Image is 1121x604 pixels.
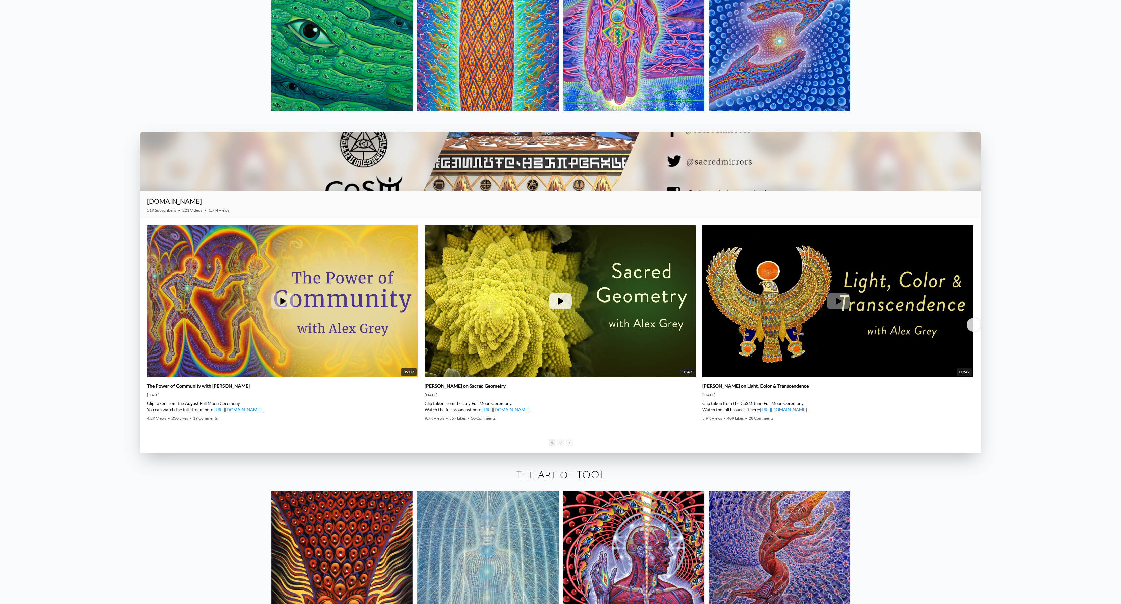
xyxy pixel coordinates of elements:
[425,400,696,413] div: Clip taken from the July Full Moon Ceremony. Watch the full broadcast here: | [PERSON_NAME] | ► W...
[168,416,170,421] span: •
[401,368,417,376] span: 09:07
[760,407,807,412] a: [URL][DOMAIN_NAME]
[702,225,973,378] img: Alex Grey on Light, Color & Transcendence
[467,416,470,421] span: •
[516,470,605,481] a: The Art of TOOL
[425,416,444,421] span: 9.7K Views
[204,208,207,213] span: •
[171,416,188,421] span: 230 Likes
[749,416,773,421] span: 28 Comments
[209,208,229,213] span: 1.7M Views
[147,383,250,389] a: The Power of Community with [PERSON_NAME]
[967,318,980,332] div: Next slide
[702,383,809,389] a: [PERSON_NAME] on Light, Color & Transcendence
[182,208,202,213] span: 221 Videos
[147,416,166,421] span: 4.2K Views
[425,225,696,377] a: Alex Grey on Sacred Geometry 10:49
[702,400,973,413] div: Clip taken from the CoSM June Full Moon Ceremony. Watch the full broadcast here: | [PERSON_NAME] ...
[178,208,180,213] span: •
[482,407,529,412] a: [URL][DOMAIN_NAME]
[557,439,564,446] span: Go to slide 2
[935,200,974,208] iframe: Subscribe to CoSM.TV on YouTube
[745,416,747,421] span: •
[449,416,466,421] span: 557 Likes
[566,439,573,446] span: Go to next slide
[147,225,418,377] a: The Power of Community with Alex Grey 09:07
[147,225,418,378] img: The Power of Community with Alex Grey
[549,439,555,446] span: Go to slide 1
[471,416,496,421] span: 30 Comments
[425,225,696,378] img: Alex Grey on Sacred Geometry
[679,368,694,376] span: 10:49
[702,225,973,377] a: Alex Grey on Light, Color & Transcendence 09:42
[147,392,418,398] div: [DATE]
[189,416,192,421] span: •
[147,197,202,205] a: [DOMAIN_NAME]
[727,416,744,421] span: 409 Likes
[425,392,696,398] div: [DATE]
[147,208,176,213] span: 51K Subscribers
[214,407,261,412] a: [URL][DOMAIN_NAME]
[957,368,972,376] span: 09:42
[147,400,418,413] div: Clip taken from the August Full Moon Ceremony. You can watch the full stream here: | [PERSON_NAME...
[702,392,973,398] div: [DATE]
[193,416,218,421] span: 19 Comments
[425,383,506,389] a: [PERSON_NAME] on Sacred Geometry
[446,416,448,421] span: •
[702,416,722,421] span: 5.9K Views
[723,416,726,421] span: •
